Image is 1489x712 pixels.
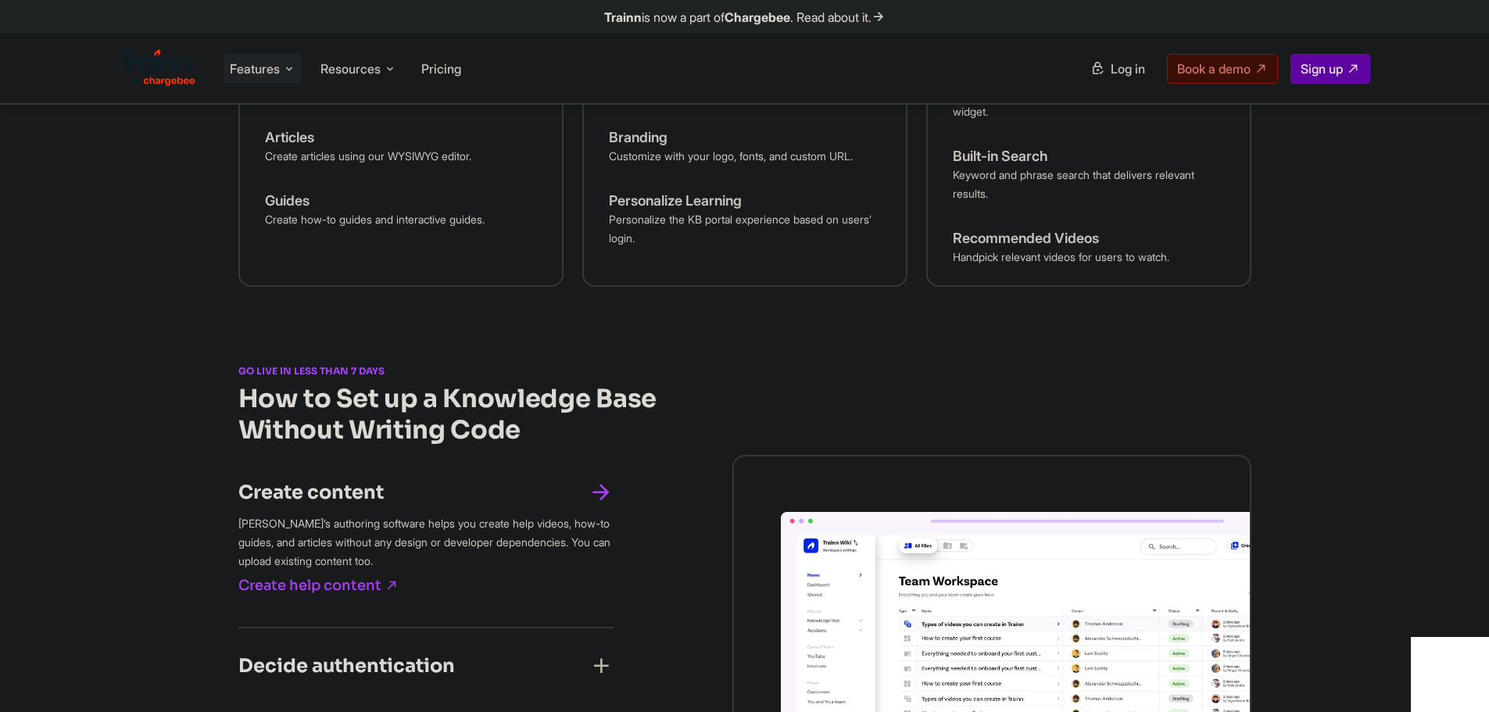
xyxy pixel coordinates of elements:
[238,653,455,678] h4: Decide authentication
[238,577,399,594] a: Create help content
[609,210,881,248] p: Personalize the KB portal experience based on users’ login.
[609,127,881,147] h5: Branding
[265,191,537,210] h5: Guides
[265,127,537,147] h5: Articles
[265,147,537,166] p: Create articles using our WYSIWYG editor.
[238,365,676,377] h6: GO LIVE IN LESS THAN 7 DAYS
[609,147,881,166] p: Customize with your logo, fonts, and custom URL.
[230,60,280,77] span: Features
[1290,54,1370,84] a: Sign up
[1411,637,1489,712] iframe: Chat Widget
[421,61,461,77] a: Pricing
[120,49,196,87] img: Trainn Logo
[1111,61,1145,77] span: Log in
[604,9,642,25] b: Trainn
[953,146,1225,166] h5: Built-in Search
[953,248,1225,267] p: Handpick relevant videos for users to watch.
[238,480,384,505] h4: Create content
[725,9,790,25] b: Chargebee
[320,60,381,77] span: Resources
[1177,61,1251,77] span: Book a demo
[265,210,537,229] p: Create how-to guides and interactive guides.
[1301,61,1343,77] span: Sign up
[953,166,1225,203] p: Keyword and phrase search that delivers relevant results.
[953,228,1225,248] h5: Recommended Videos
[238,514,614,571] p: [PERSON_NAME]’s authoring software helps you create help videos, how-to guides, and articles with...
[1081,55,1154,83] a: Log in
[1167,54,1278,84] a: Book a demo
[609,191,881,210] h5: Personalize Learning
[238,383,676,445] h2: How to Set up a Knowledge Base Without Writing Code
